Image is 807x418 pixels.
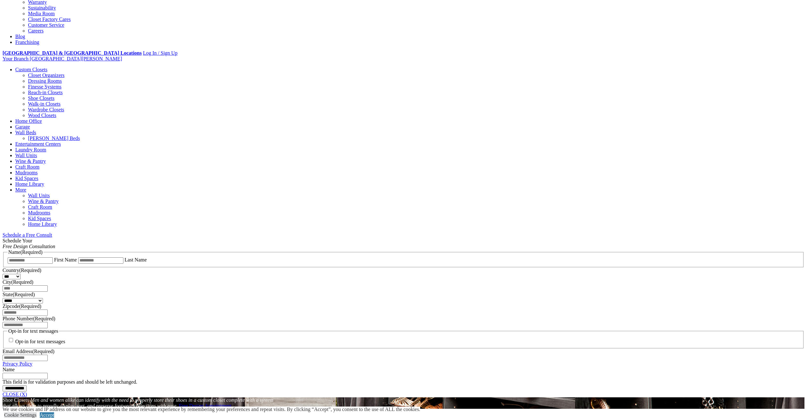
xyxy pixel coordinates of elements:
[28,101,60,107] a: Walk-in Closets
[28,221,57,227] a: Home Library
[3,379,804,385] div: This field is for validation purposes and should be left unchanged.
[54,257,77,262] label: First Name
[15,34,25,39] a: Blog
[28,84,61,89] a: Finesse Systems
[11,279,33,285] span: (Required)
[179,403,231,408] a: Free Design Appointment
[20,249,42,255] span: (Required)
[125,257,147,262] label: Last Name
[15,141,61,147] a: Entertainment Centers
[28,216,51,221] a: Kid Spaces
[28,204,52,210] a: Craft Room
[19,303,41,309] span: (Required)
[3,232,52,238] a: Schedule a Free Consult (opens a dropdown menu)
[3,407,420,412] div: We use cookies and IP address on our website to give you the most relevant experience by remember...
[40,412,54,418] a: Accept
[3,361,32,366] a: Privacy Policy
[28,22,64,28] a: Customer Service
[15,164,39,170] a: Craft Room
[15,130,36,135] a: Wall Beds
[8,249,43,255] legend: Name
[3,303,41,309] label: Zipcode
[3,268,41,273] label: Country
[28,73,65,78] a: Closet Organizers
[15,176,38,181] a: Kid Spaces
[3,56,122,61] a: Your Branch [GEOGRAPHIC_DATA][PERSON_NAME]
[28,95,54,101] a: Shoe Closets
[15,124,30,129] a: Garage
[32,349,54,354] span: (Required)
[28,199,59,204] a: Wine & Pantry
[3,292,35,297] label: State
[28,28,44,33] a: Careers
[28,136,80,141] a: [PERSON_NAME] Beds
[28,5,56,10] a: Sustainability
[15,339,65,345] label: Opt-in for text messages
[3,316,55,321] label: Phone Number
[28,113,56,118] a: Wood Closets
[28,107,64,112] a: Wardrobe Closets
[3,244,55,249] em: Free Design Consultation
[33,316,55,321] span: (Required)
[3,397,29,403] span: Shoe Closets
[3,238,55,249] span: Schedule Your
[28,78,62,84] a: Dressing Rooms
[28,17,71,22] a: Closet Factory Cares
[3,392,27,397] a: CLOSE (X)
[15,67,47,72] a: Custom Closets
[3,56,28,61] span: Your Branch
[28,210,50,215] a: Mudrooms
[30,56,122,61] span: [GEOGRAPHIC_DATA][PERSON_NAME]
[15,153,37,158] a: Wall Units
[4,412,37,418] a: Cookie Settings
[15,170,38,175] a: Mudrooms
[3,397,274,408] em: Men and women alike can identify with the need to properly store their shoes in a custom closet c...
[19,268,41,273] span: (Required)
[28,90,63,95] a: Reach-in Closets
[143,50,177,56] a: Log In / Sign Up
[3,50,142,56] a: [GEOGRAPHIC_DATA] & [GEOGRAPHIC_DATA] Locations
[15,118,42,124] a: Home Office
[15,39,39,45] a: Franchising
[28,11,55,16] a: Media Room
[3,367,15,372] label: Name
[15,187,26,192] a: More menu text will display only on big screen
[3,349,54,354] label: Email Address
[8,328,59,334] legend: Opt-in for text messages
[15,158,46,164] a: Wine & Pantry
[3,279,33,285] label: City
[28,193,50,198] a: Wall Units
[13,292,35,297] span: (Required)
[15,181,44,187] a: Home Library
[15,147,46,152] a: Laundry Room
